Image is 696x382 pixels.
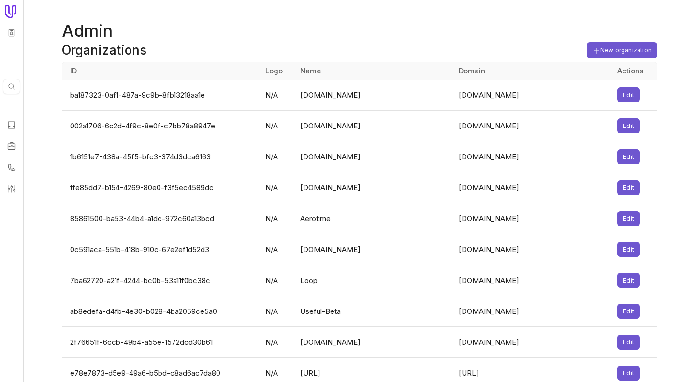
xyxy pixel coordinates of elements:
[294,111,453,141] td: [DOMAIN_NAME]
[453,141,611,172] td: [DOMAIN_NAME]
[62,62,260,80] th: ID
[617,242,640,257] button: Edit
[294,172,453,203] td: [DOMAIN_NAME]
[260,111,294,141] td: N/A
[453,265,611,296] td: [DOMAIN_NAME]
[62,327,260,358] td: 2f76651f-6ccb-49b4-a55e-1572dcd30b61
[453,62,611,80] th: Domain
[453,172,611,203] td: [DOMAIN_NAME]
[294,265,453,296] td: Loop
[453,203,611,234] td: [DOMAIN_NAME]
[617,335,640,350] button: Edit
[260,327,294,358] td: N/A
[260,203,294,234] td: N/A
[611,62,657,80] th: Actions
[260,234,294,265] td: N/A
[260,62,294,80] th: Logo
[617,211,640,226] button: Edit
[62,141,260,172] td: 1b6151e7-438a-45f5-bfc3-374d3dca6163
[62,80,260,111] td: ba187323-0af1-487a-9c9b-8fb13218aa1e
[453,111,611,141] td: [DOMAIN_NAME]
[62,234,260,265] td: 0c591aca-551b-418b-910c-67e2ef1d52d3
[260,172,294,203] td: N/A
[260,80,294,111] td: N/A
[294,80,453,111] td: [DOMAIN_NAME]
[294,234,453,265] td: [DOMAIN_NAME]
[453,234,611,265] td: [DOMAIN_NAME]
[294,327,453,358] td: [DOMAIN_NAME]
[62,172,260,203] td: ffe85dd7-b154-4269-80e0-f3f5ec4589dc
[617,180,640,195] button: Edit
[62,203,260,234] td: 85861500-ba53-44b4-a1dc-972c60a13bcd
[62,265,260,296] td: 7ba62720-a21f-4244-bc0b-53a11f0bc38c
[260,265,294,296] td: N/A
[62,42,146,58] h2: Organizations
[294,62,453,80] th: Name
[294,203,453,234] td: Aerotime
[453,80,611,111] td: [DOMAIN_NAME]
[62,111,260,141] td: 002a1706-6c2d-4f9c-8e0f-c7bb78a8947e
[617,87,640,102] button: Edit
[294,296,453,327] td: Useful-Beta
[617,118,640,133] button: Edit
[617,149,640,164] button: Edit
[453,327,611,358] td: [DOMAIN_NAME]
[4,26,19,40] button: Workspace
[587,42,657,58] button: New organization
[62,296,260,327] td: ab8edefa-d4fb-4e30-b028-4ba2059ce5a0
[294,141,453,172] td: [DOMAIN_NAME]
[617,366,640,381] button: Edit
[617,304,640,319] button: Edit
[617,273,640,288] button: Edit
[260,141,294,172] td: N/A
[62,19,657,42] h1: Admin
[260,296,294,327] td: N/A
[453,296,611,327] td: [DOMAIN_NAME]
